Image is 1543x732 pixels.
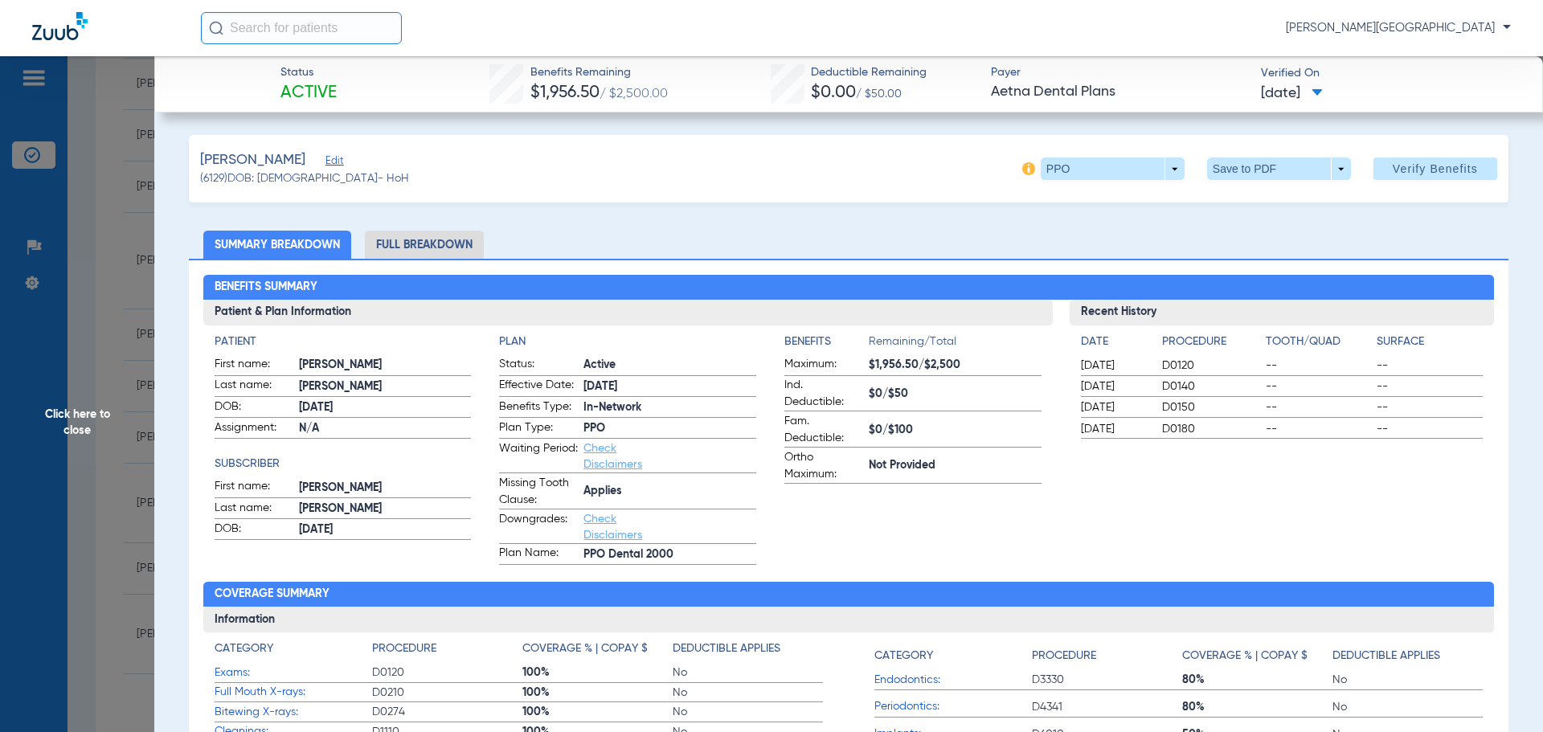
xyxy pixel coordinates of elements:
app-breakdown-title: Coverage % | Copay $ [1182,640,1332,670]
img: info-icon [1022,162,1035,175]
span: -- [1377,399,1483,415]
span: 80% [1182,699,1332,715]
span: D0120 [372,665,522,681]
h3: Information [203,607,1495,632]
span: D4341 [1032,699,1182,715]
span: DOB: [215,399,293,418]
span: Last name: [215,500,293,519]
span: Plan Name: [499,545,578,564]
span: $1,956.50 [530,84,600,101]
span: Waiting Period: [499,440,578,472]
span: [PERSON_NAME] [299,480,472,497]
span: -- [1377,358,1483,374]
span: 100% [522,665,673,681]
span: D0150 [1162,399,1260,415]
h2: Coverage Summary [203,582,1495,607]
span: DOB: [215,521,293,540]
h4: Benefits [784,333,869,350]
span: D0180 [1162,421,1260,437]
span: [DATE] [1081,378,1148,395]
span: Effective Date: [499,377,578,396]
span: Missing Tooth Clause: [499,475,578,509]
span: -- [1377,421,1483,437]
span: D0140 [1162,378,1260,395]
span: -- [1266,399,1372,415]
h2: Benefits Summary [203,275,1495,301]
h4: Category [874,648,933,665]
h3: Patient & Plan Information [203,300,1053,325]
span: Remaining/Total [869,333,1042,356]
span: No [673,665,823,681]
h4: Date [1081,333,1148,350]
app-breakdown-title: Procedure [1032,640,1182,670]
span: -- [1266,421,1372,437]
span: [DATE] [299,399,472,416]
span: 100% [522,685,673,701]
img: Zuub Logo [32,12,88,40]
span: -- [1377,378,1483,395]
span: [PERSON_NAME] [299,357,472,374]
span: Verify Benefits [1393,162,1478,175]
span: 100% [522,704,673,720]
span: 80% [1182,672,1332,688]
app-breakdown-title: Surface [1377,333,1483,356]
app-breakdown-title: Date [1081,333,1148,356]
span: Status [280,64,337,81]
span: Aetna Dental Plans [991,82,1247,102]
a: Check Disclaimers [583,443,642,470]
h4: Surface [1377,333,1483,350]
span: [DATE] [583,378,756,395]
h4: Category [215,640,273,657]
span: -- [1266,378,1372,395]
span: [PERSON_NAME][GEOGRAPHIC_DATA] [1286,20,1511,36]
h4: Procedure [1162,333,1260,350]
span: [DATE] [1081,358,1148,374]
span: [PERSON_NAME] [200,150,305,170]
span: D0274 [372,704,522,720]
span: Edit [325,155,340,170]
span: No [1332,699,1483,715]
span: D3330 [1032,672,1182,688]
h4: Plan [499,333,756,350]
app-breakdown-title: Category [215,640,372,663]
app-breakdown-title: Category [874,640,1032,670]
img: Search Icon [209,21,223,35]
span: D0210 [372,685,522,701]
span: [DATE] [1081,399,1148,415]
span: No [673,704,823,720]
span: / $50.00 [856,88,902,100]
span: PPO [583,420,756,437]
h4: Coverage % | Copay $ [1182,648,1308,665]
span: [DATE] [1081,421,1148,437]
h4: Procedure [1032,648,1096,665]
span: Ind. Deductible: [784,377,863,411]
span: $1,956.50/$2,500 [869,357,1042,374]
app-breakdown-title: Coverage % | Copay $ [522,640,673,663]
span: N/A [299,420,472,437]
app-breakdown-title: Deductible Applies [673,640,823,663]
span: No [1332,672,1483,688]
span: Ortho Maximum: [784,449,863,483]
h4: Deductible Applies [1332,648,1440,665]
app-breakdown-title: Deductible Applies [1332,640,1483,670]
span: $0/$50 [869,386,1042,403]
span: [DATE] [299,521,472,538]
button: Save to PDF [1207,157,1351,180]
span: Benefits Type: [499,399,578,418]
span: Full Mouth X-rays: [215,684,372,701]
span: [PERSON_NAME] [299,501,472,517]
span: / $2,500.00 [600,88,668,100]
span: D0120 [1162,358,1260,374]
span: (6129) DOB: [DEMOGRAPHIC_DATA] - HoH [200,170,409,187]
span: Endodontics: [874,672,1032,689]
span: Active [280,82,337,104]
span: [DATE] [1261,84,1323,104]
span: Active [583,357,756,374]
span: -- [1266,358,1372,374]
span: Last name: [215,377,293,396]
h4: Subscriber [215,456,472,472]
span: Deductible Remaining [811,64,927,81]
span: $0.00 [811,84,856,101]
h4: Tooth/Quad [1266,333,1372,350]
